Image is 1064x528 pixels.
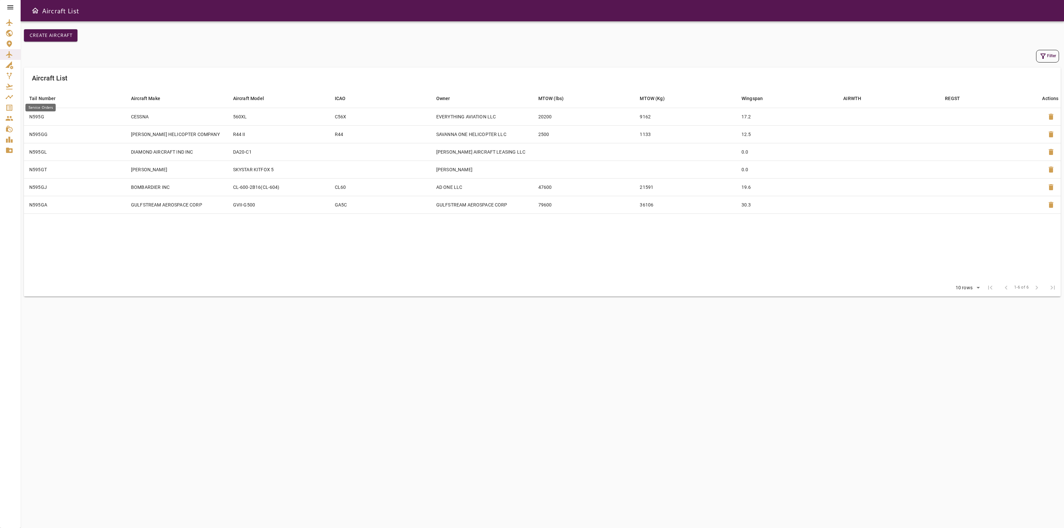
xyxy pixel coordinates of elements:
[736,178,838,196] td: 19.6
[26,104,56,111] div: Service Orders
[228,196,330,213] td: GVII-G500
[634,108,736,125] td: 9162
[126,108,228,125] td: CESSNA
[533,178,635,196] td: 47600
[126,196,228,213] td: GULFSTREAM AEROSPACE CORP
[736,161,838,178] td: 0.0
[945,94,969,102] span: REGST
[1047,183,1055,191] span: delete
[126,178,228,196] td: BOMBARDIER INC
[1047,130,1055,138] span: delete
[843,94,870,102] span: AIRWTH
[1043,144,1059,160] button: Delete Aircraft
[1036,50,1059,63] button: Filter
[436,94,459,102] span: Owner
[843,94,861,102] div: AIRWTH
[228,178,330,196] td: CL-600-2B16(CL-604)
[533,196,635,213] td: 79600
[741,94,771,102] span: Wingspan
[736,196,838,213] td: 30.3
[228,143,330,161] td: DA20-C1
[228,125,330,143] td: R44 II
[736,125,838,143] td: 12.5
[24,196,126,213] td: N595GA
[533,125,635,143] td: 2500
[1029,280,1045,296] span: Next Page
[126,125,228,143] td: [PERSON_NAME] HELICOPTER COMPANY
[330,108,431,125] td: C56X
[131,94,160,102] div: Aircraft Make
[1043,197,1059,213] button: Delete Aircraft
[431,143,533,161] td: [PERSON_NAME] AIRCRAFT LEASING LLC
[431,125,533,143] td: SAVANNA ONE HELICOPTER LLC
[538,94,564,102] div: MTOW (lbs)
[634,125,736,143] td: 1133
[335,94,346,102] div: ICAO
[436,94,450,102] div: Owner
[431,196,533,213] td: GULFSTREAM AEROSPACE CORP
[330,178,431,196] td: CL60
[634,178,736,196] td: 21591
[24,161,126,178] td: N595GT
[330,125,431,143] td: R44
[736,108,838,125] td: 17.2
[1047,201,1055,209] span: delete
[945,94,960,102] div: REGST
[1047,148,1055,156] span: delete
[533,108,635,125] td: 20200
[29,94,56,102] div: Tail Number
[431,108,533,125] td: EVERYTHING AVIATION LLC
[431,161,533,178] td: [PERSON_NAME]
[24,29,77,42] button: Create Aircraft
[1043,179,1059,195] button: Delete Aircraft
[431,178,533,196] td: AD ONE LLC
[24,108,126,125] td: N595G
[228,108,330,125] td: 560XL
[1043,109,1059,125] button: Delete Aircraft
[1047,113,1055,121] span: delete
[640,94,673,102] span: MTOW (Kg)
[954,285,974,291] div: 10 rows
[1043,126,1059,142] button: Delete Aircraft
[29,4,42,17] button: Open drawer
[538,94,573,102] span: MTOW (lbs)
[634,196,736,213] td: 36106
[32,73,67,83] h6: Aircraft List
[640,94,664,102] div: MTOW (Kg)
[736,143,838,161] td: 0.0
[233,94,264,102] div: Aircraft Model
[1047,166,1055,174] span: delete
[335,94,354,102] span: ICAO
[951,283,982,293] div: 10 rows
[1014,284,1029,291] span: 1-6 of 6
[126,161,228,178] td: [PERSON_NAME]
[24,178,126,196] td: N595GJ
[1043,162,1059,178] button: Delete Aircraft
[24,125,126,143] td: N595GG
[330,196,431,213] td: GA5C
[29,94,65,102] span: Tail Number
[998,280,1014,296] span: Previous Page
[24,143,126,161] td: N595GL
[131,94,169,102] span: Aircraft Make
[982,280,998,296] span: First Page
[233,94,273,102] span: Aircraft Model
[126,143,228,161] td: DIAMOND AIRCRAFT IND INC
[1045,280,1061,296] span: Last Page
[42,5,79,16] h6: Aircraft List
[741,94,763,102] div: Wingspan
[228,161,330,178] td: SKYSTAR KITFOX 5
